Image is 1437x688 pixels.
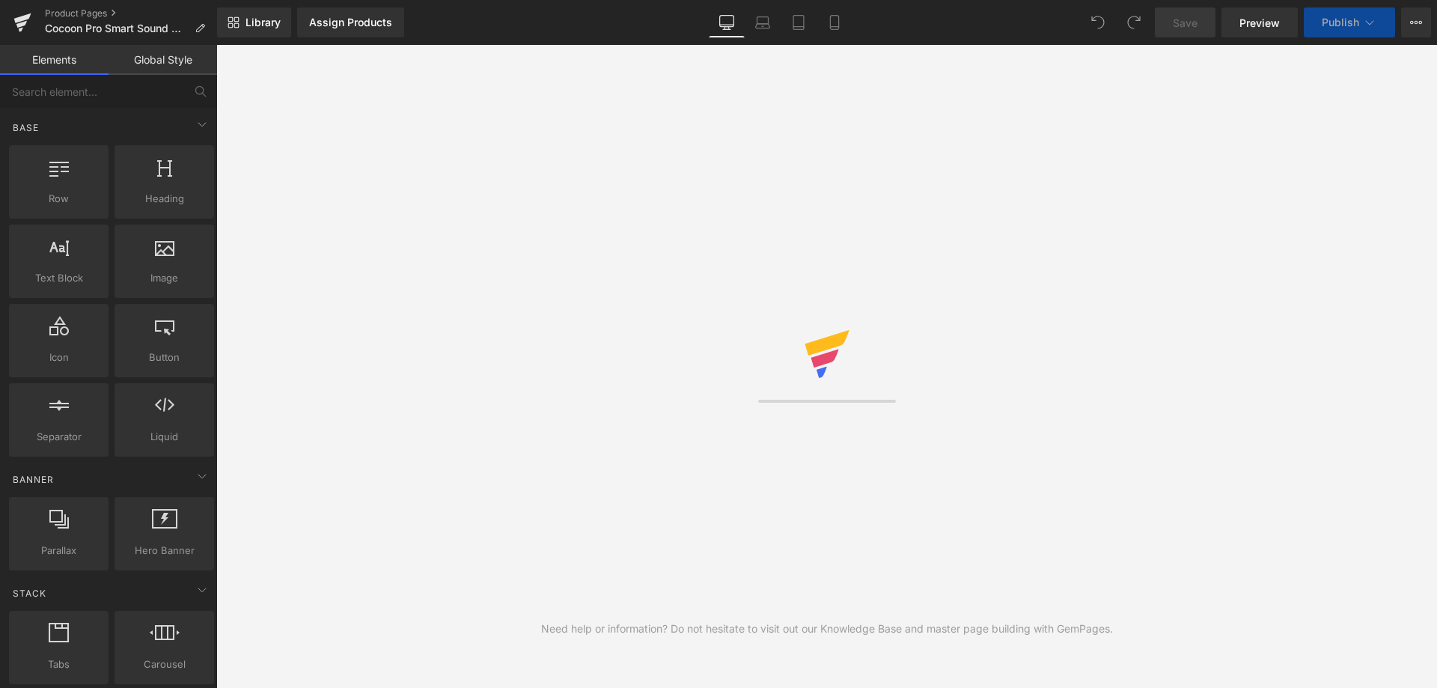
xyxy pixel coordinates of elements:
a: New Library [217,7,291,37]
a: Mobile [817,7,852,37]
a: Laptop [745,7,781,37]
span: Publish [1322,16,1359,28]
span: Hero Banner [119,543,210,558]
span: Save [1173,15,1197,31]
button: Undo [1083,7,1113,37]
span: Banner [11,472,55,487]
span: Icon [13,350,104,365]
span: Stack [11,586,48,600]
a: Global Style [109,45,217,75]
span: Carousel [119,657,210,672]
a: Preview [1221,7,1298,37]
div: Need help or information? Do not hesitate to visit out our Knowledge Base and master page buildin... [541,621,1113,637]
span: Library [245,16,281,29]
span: Cocoon Pro Smart Sound Machine [45,22,189,34]
span: Tabs [13,657,104,672]
span: Heading [119,191,210,207]
button: More [1401,7,1431,37]
span: Separator [13,429,104,445]
button: Publish [1304,7,1395,37]
span: Parallax [13,543,104,558]
a: Product Pages [45,7,217,19]
span: Text Block [13,270,104,286]
div: Assign Products [309,16,392,28]
span: Button [119,350,210,365]
button: Redo [1119,7,1149,37]
span: Liquid [119,429,210,445]
span: Row [13,191,104,207]
a: Tablet [781,7,817,37]
span: Image [119,270,210,286]
a: Desktop [709,7,745,37]
span: Base [11,121,40,135]
span: Preview [1239,15,1280,31]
